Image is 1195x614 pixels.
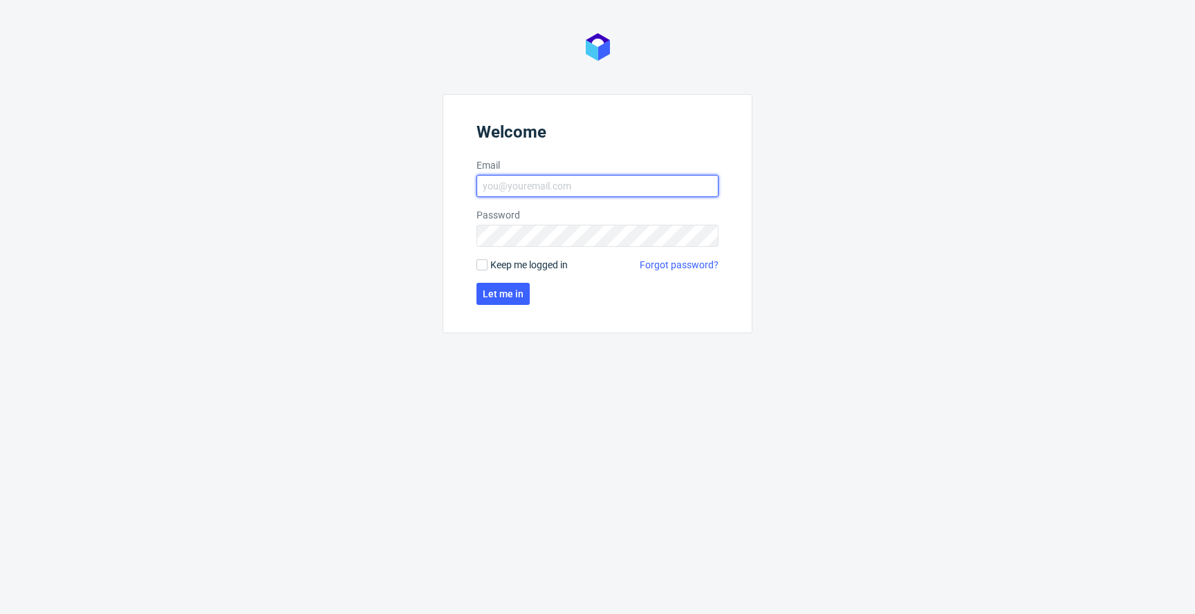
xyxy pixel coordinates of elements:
a: Forgot password? [640,258,719,272]
span: Let me in [483,289,524,299]
label: Email [476,158,719,172]
input: you@youremail.com [476,175,719,197]
span: Keep me logged in [490,258,568,272]
button: Let me in [476,283,530,305]
header: Welcome [476,122,719,147]
label: Password [476,208,719,222]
